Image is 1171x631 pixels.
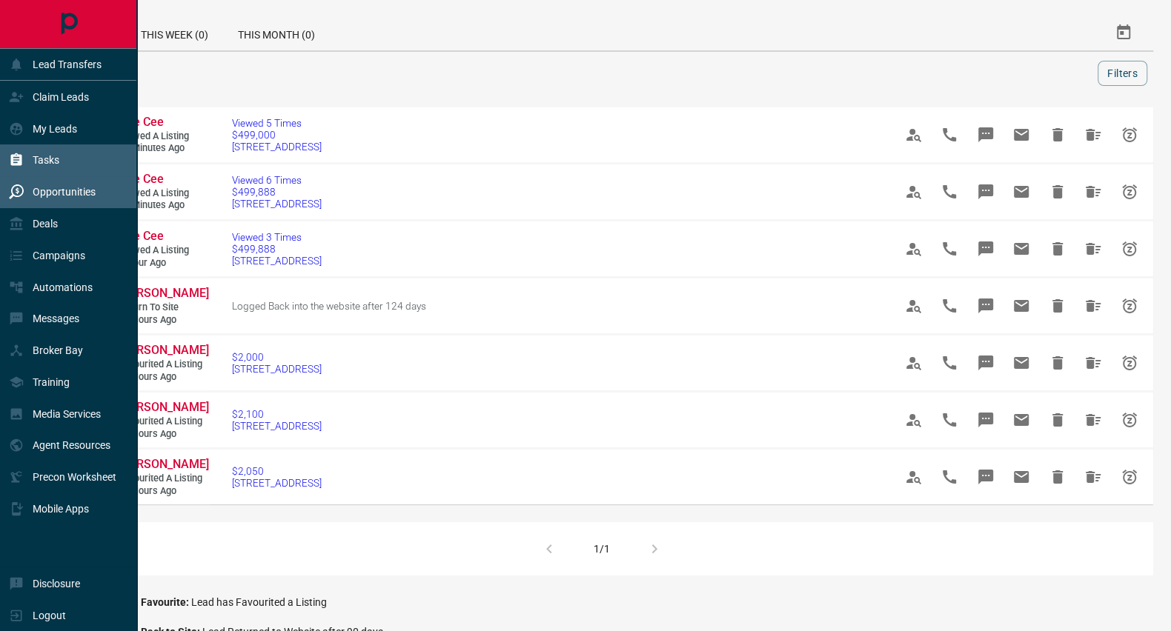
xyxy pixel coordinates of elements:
span: Message [968,402,1004,438]
span: Snooze [1112,117,1147,153]
span: Snooze [1112,345,1147,381]
span: 10 hours ago [119,314,208,327]
span: View Profile [896,288,932,324]
span: Bee Cee [119,115,164,129]
span: Snooze [1112,402,1147,438]
a: Bee Cee [119,172,208,187]
span: 13 hours ago [119,428,208,441]
span: View Profile [896,402,932,438]
span: Call [932,345,967,381]
span: Call [932,459,967,495]
span: View Profile [896,117,932,153]
span: 13 hours ago [119,371,208,384]
span: Email [1004,288,1039,324]
span: Email [1004,231,1039,267]
span: Viewed 3 Times [232,231,322,243]
span: Hide All from Bee Cee [1075,231,1111,267]
span: Hide [1040,459,1075,495]
span: Hide All from Lanaisha Provo [1075,345,1111,381]
a: $2,050[STREET_ADDRESS] [232,465,322,489]
span: Favourited a Listing [119,473,208,485]
span: Message [968,288,1004,324]
span: Bee Cee [119,229,164,243]
span: Viewed 5 Times [232,117,322,129]
span: Message [968,117,1004,153]
span: Hide All from Bee Cee [1075,174,1111,210]
span: Email [1004,459,1039,495]
span: View Profile [896,345,932,381]
span: Viewed a Listing [119,244,208,257]
span: $2,000 [232,351,322,363]
a: $2,000[STREET_ADDRESS] [232,351,322,375]
span: Hide [1040,402,1075,438]
span: $499,888 [232,186,322,198]
span: 1 hour ago [119,257,208,270]
span: Hide All from Lanaisha Provo [1075,402,1111,438]
a: [PERSON_NAME] [119,457,208,473]
span: Hide [1040,231,1075,267]
a: Bee Cee [119,115,208,130]
span: [STREET_ADDRESS] [232,420,322,432]
span: [STREET_ADDRESS] [232,198,322,210]
span: Message [968,231,1004,267]
span: [STREET_ADDRESS] [232,141,322,153]
span: Snooze [1112,459,1147,495]
span: $499,888 [232,243,322,255]
span: Message [968,459,1004,495]
span: [STREET_ADDRESS] [232,363,322,375]
span: [PERSON_NAME] [119,286,209,300]
span: Viewed a Listing [119,187,208,200]
span: View Profile [896,174,932,210]
button: Select Date Range [1106,15,1141,50]
span: Logged Back into the website after 124 days [232,300,426,312]
span: $2,100 [232,408,322,420]
span: Favourite [141,596,191,608]
span: [PERSON_NAME] [119,457,209,471]
span: 40 minutes ago [119,199,208,212]
span: Favourited a Listing [119,358,208,371]
span: Hide [1040,174,1075,210]
span: [STREET_ADDRESS] [232,477,322,489]
span: Viewed 6 Times [232,174,322,186]
a: Viewed 5 Times$499,000[STREET_ADDRESS] [232,117,322,153]
span: Email [1004,345,1039,381]
a: Viewed 3 Times$499,888[STREET_ADDRESS] [232,231,322,267]
span: Call [932,402,967,438]
span: Email [1004,174,1039,210]
span: Snooze [1112,174,1147,210]
a: Bee Cee [119,229,208,244]
span: Hide [1040,117,1075,153]
span: Email [1004,402,1039,438]
span: Favourited a Listing [119,415,208,428]
a: Viewed 6 Times$499,888[STREET_ADDRESS] [232,174,322,210]
span: Bee Cee [119,172,164,186]
span: 35 minutes ago [119,142,208,155]
span: Call [932,288,967,324]
span: Call [932,117,967,153]
span: Hide All from Bee Cee [1075,117,1111,153]
span: View Profile [896,231,932,267]
span: $499,000 [232,129,322,141]
span: Message [968,345,1004,381]
span: [PERSON_NAME] [119,343,209,357]
div: This Week (0) [126,15,223,50]
span: $2,050 [232,465,322,477]
span: Lead has Favourited a Listing [191,596,327,608]
button: Filters [1098,61,1147,86]
span: Email [1004,117,1039,153]
span: [PERSON_NAME] [119,400,209,414]
span: Hide All from Lanaisha Provo [1075,459,1111,495]
span: Hide All from Tony Tag [1075,288,1111,324]
a: [PERSON_NAME] [119,286,208,301]
span: Hide [1040,345,1075,381]
span: Snooze [1112,231,1147,267]
a: [PERSON_NAME] [119,400,208,415]
span: [STREET_ADDRESS] [232,255,322,267]
span: 13 hours ago [119,485,208,498]
a: $2,100[STREET_ADDRESS] [232,408,322,432]
a: [PERSON_NAME] [119,343,208,358]
span: Message [968,174,1004,210]
div: 1/1 [594,543,610,555]
span: Snooze [1112,288,1147,324]
span: Hide [1040,288,1075,324]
